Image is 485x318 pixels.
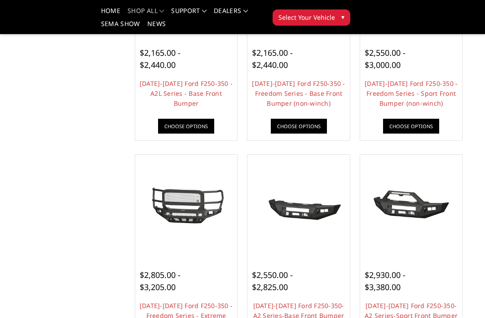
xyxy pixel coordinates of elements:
[278,13,335,22] span: Select Your Vehicle
[137,179,235,233] img: 2023-2025 Ford F250-350 - Freedom Series - Extreme Front Bumper
[252,269,293,292] span: $2,550.00 - $2,825.00
[158,119,214,134] a: Choose Options
[128,8,164,21] a: shop all
[140,79,233,107] a: [DATE]-[DATE] Ford F250-350 - A2L Series - Base Front Bumper
[137,157,235,255] a: 2023-2025 Ford F250-350 - Freedom Series - Extreme Front Bumper 2023-2025 Ford F250-350 - Freedom...
[147,21,166,34] a: News
[271,119,327,134] a: Choose Options
[140,269,181,292] span: $2,805.00 - $3,205.00
[252,47,293,70] span: $2,165.00 - $2,440.00
[341,12,344,22] span: ▾
[362,183,460,229] img: 2023-2025 Ford F250-350-A2 Series-Sport Front Bumper (winch mount)
[362,157,460,255] a: 2023-2025 Ford F250-350-A2 Series-Sport Front Bumper (winch mount) 2023-2025 Ford F250-350-A2 Ser...
[250,157,348,255] a: 2023-2025 Ford F250-350-A2 Series-Base Front Bumper (winch mount) 2023-2025 Ford F250-350-A2 Seri...
[140,47,181,70] span: $2,165.00 - $2,440.00
[365,47,406,70] span: $2,550.00 - $3,000.00
[365,79,458,107] a: [DATE]-[DATE] Ford F250-350 - Freedom Series - Sport Front Bumper (non-winch)
[101,21,140,34] a: SEMA Show
[214,8,248,21] a: Dealers
[273,9,350,26] button: Select Your Vehicle
[383,119,439,134] a: Choose Options
[101,8,120,21] a: Home
[365,269,406,292] span: $2,930.00 - $3,380.00
[250,183,348,229] img: 2023-2025 Ford F250-350-A2 Series-Base Front Bumper (winch mount)
[252,79,345,107] a: [DATE]-[DATE] Ford F250-350 - Freedom Series - Base Front Bumper (non-winch)
[171,8,207,21] a: Support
